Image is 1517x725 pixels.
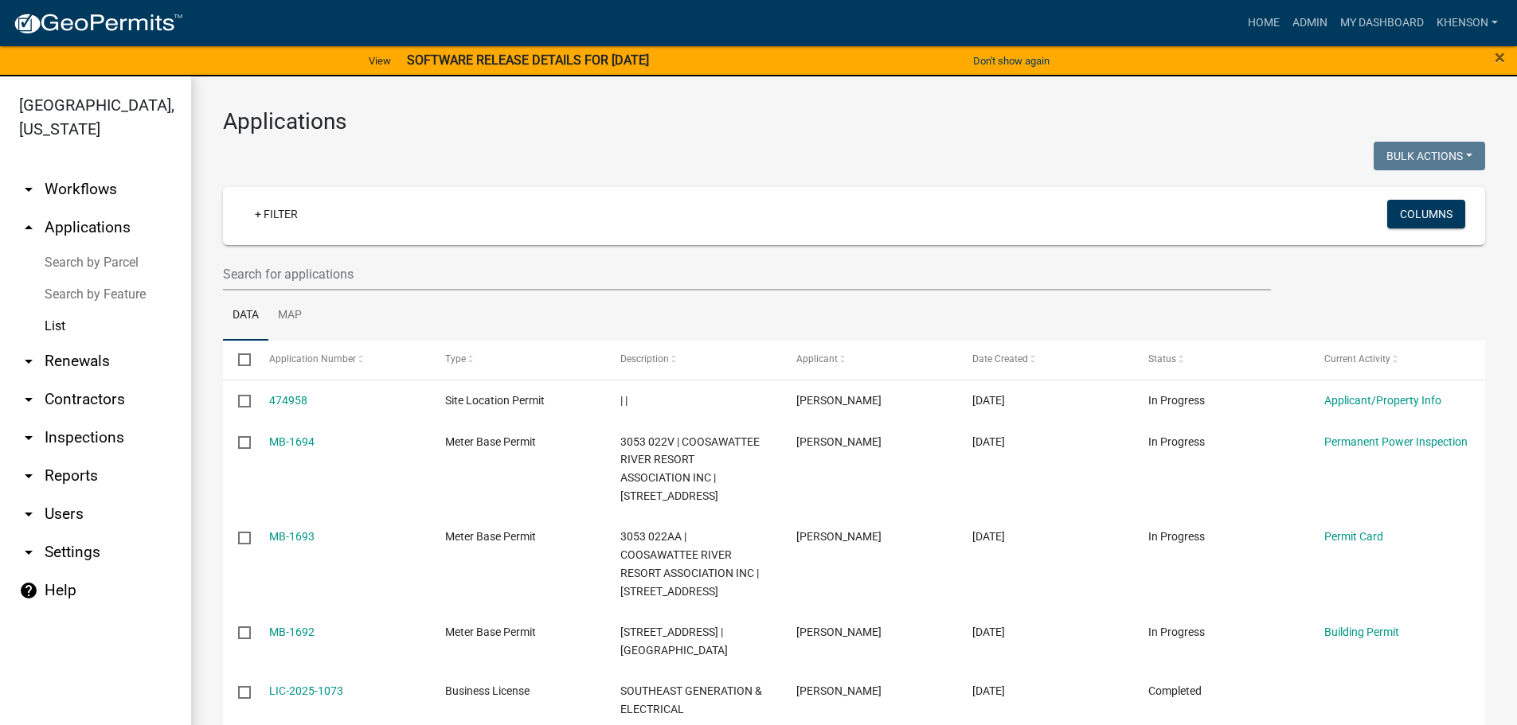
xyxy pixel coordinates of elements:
span: 09/08/2025 [972,394,1005,407]
span: Meter Base Permit [445,435,536,448]
span: Date Created [972,353,1028,364]
span: COLT HENDERSON [796,684,882,697]
a: khenson [1430,8,1504,38]
i: arrow_drop_down [19,390,38,409]
i: help [19,581,38,600]
a: Map [268,290,311,341]
span: Application Number [269,353,356,364]
span: Lance Bramlett [796,435,882,448]
a: + Filter [242,200,311,228]
i: arrow_drop_down [19,505,38,524]
a: View [362,48,397,74]
span: Business License [445,684,530,697]
span: Meter Base Permit [445,530,536,543]
a: Permit Card [1324,530,1383,543]
span: In Progress [1148,435,1205,448]
i: arrow_drop_down [19,428,38,447]
button: Columns [1387,200,1465,228]
span: In Progress [1148,530,1205,543]
i: arrow_drop_up [19,218,38,237]
span: Current Activity [1324,353,1390,364]
a: Building Permit [1324,626,1399,638]
a: MB-1693 [269,530,315,543]
span: 3053 022AA | COOSAWATTEE RIVER RESORT ASSOCIATION INC | 71 WATER TOWER VILLA CT [620,530,759,597]
datatable-header-cell: Status [1133,341,1309,379]
datatable-header-cell: Current Activity [1309,341,1485,379]
button: Close [1495,48,1505,67]
a: My Dashboard [1334,8,1430,38]
a: Permanent Power Inspection [1324,435,1468,448]
span: In Progress [1148,626,1205,638]
span: 3053 022V | COOSAWATTEE RIVER RESORT ASSOCIATION INC | 224 WATER TOWER VILLA CIR [620,435,760,502]
span: Site Location Permit [445,394,545,407]
i: arrow_drop_down [19,352,38,371]
datatable-header-cell: Date Created [957,341,1133,379]
input: Search for applications [223,258,1271,290]
datatable-header-cell: Applicant [781,341,957,379]
span: BRYCE DEBOARD [796,394,882,407]
a: Admin [1286,8,1334,38]
span: 09/05/2025 [972,684,1005,697]
a: MB-1694 [269,435,315,448]
span: Type [445,353,466,364]
span: Completed [1148,684,1202,697]
span: × [1495,46,1505,68]
a: MB-1692 [269,626,315,638]
a: 474958 [269,394,307,407]
span: 09/05/2025 [972,626,1005,638]
datatable-header-cell: Description [605,341,781,379]
span: Status [1148,353,1176,364]
datatable-header-cell: Select [223,341,253,379]
span: 09/05/2025 [972,435,1005,448]
span: Lance Bramlett [796,626,882,638]
a: Data [223,290,268,341]
a: Applicant/Property Info [1324,394,1441,407]
datatable-header-cell: Type [429,341,605,379]
i: arrow_drop_down [19,543,38,562]
span: 3052AO 074 | 99 38TH ST | 99 38TH ST [620,626,728,657]
h3: Applications [223,108,1485,135]
i: arrow_drop_down [19,180,38,199]
datatable-header-cell: Application Number [253,341,429,379]
span: SOUTHEAST GENERATION & ELECTRICAL [620,684,762,715]
strong: SOFTWARE RELEASE DETAILS FOR [DATE] [407,53,649,68]
span: Lance Bramlett [796,530,882,543]
a: Home [1241,8,1286,38]
span: In Progress [1148,394,1205,407]
button: Bulk Actions [1374,142,1485,170]
span: | | [620,394,628,407]
span: 09/05/2025 [972,530,1005,543]
span: Meter Base Permit [445,626,536,638]
a: LIC-2025-1073 [269,684,343,697]
span: Description [620,353,669,364]
span: Applicant [796,353,838,364]
i: arrow_drop_down [19,466,38,485]
button: Don't show again [967,48,1056,74]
